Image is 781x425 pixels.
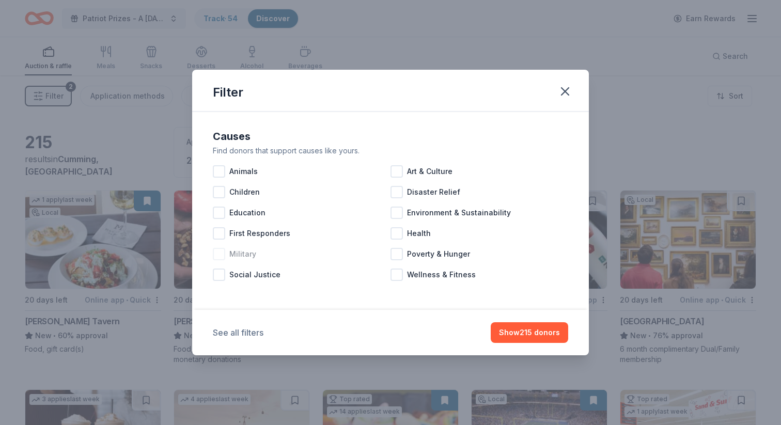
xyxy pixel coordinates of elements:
[407,269,476,281] span: Wellness & Fitness
[407,186,460,198] span: Disaster Relief
[407,227,431,240] span: Health
[213,326,263,339] button: See all filters
[213,84,243,101] div: Filter
[229,207,265,219] span: Education
[491,322,568,343] button: Show215 donors
[407,165,452,178] span: Art & Culture
[229,186,260,198] span: Children
[229,227,290,240] span: First Responders
[229,165,258,178] span: Animals
[229,248,256,260] span: Military
[407,207,511,219] span: Environment & Sustainability
[407,248,470,260] span: Poverty & Hunger
[229,269,280,281] span: Social Justice
[213,145,568,157] div: Find donors that support causes like yours.
[213,128,568,145] div: Causes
